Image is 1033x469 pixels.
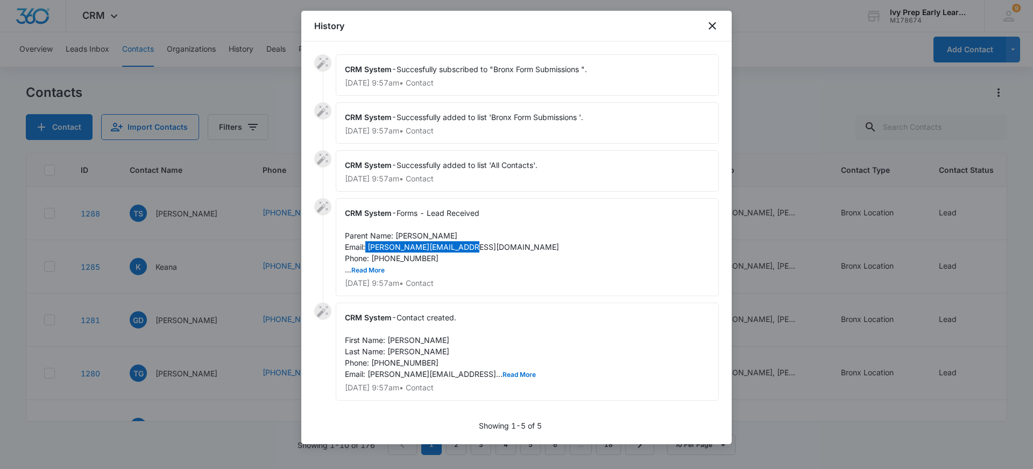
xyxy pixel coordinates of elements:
button: Read More [503,372,536,378]
span: CRM System [345,65,392,74]
div: - [336,303,719,401]
p: Showing 1-5 of 5 [479,420,542,431]
span: Successfully added to list 'Bronx Form Submissions '. [397,113,583,122]
span: Contact created. First Name: [PERSON_NAME] Last Name: [PERSON_NAME] Phone: [PHONE_NUMBER] Email: ... [345,313,536,379]
p: [DATE] 9:57am • Contact [345,384,710,391]
div: - [336,54,719,96]
div: - [336,198,719,296]
span: Succesfully subscribed to "Bronx Form Submissions ". [397,65,587,74]
span: Forms - Lead Received Parent Name: [PERSON_NAME] Email: [PERSON_NAME][EMAIL_ADDRESS][DOMAIN_NAME]... [345,208,559,274]
p: [DATE] 9:57am • Contact [345,175,710,183]
h1: History [314,19,344,32]
div: - [336,150,719,192]
p: [DATE] 9:57am • Contact [345,79,710,87]
button: close [706,19,719,32]
div: - [336,102,719,144]
span: CRM System [345,113,392,122]
p: [DATE] 9:57am • Contact [345,279,710,287]
span: CRM System [345,313,392,322]
span: CRM System [345,160,392,170]
span: CRM System [345,208,392,218]
p: [DATE] 9:57am • Contact [345,127,710,135]
button: Read More [351,267,385,274]
span: Successfully added to list 'All Contacts'. [397,160,537,170]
